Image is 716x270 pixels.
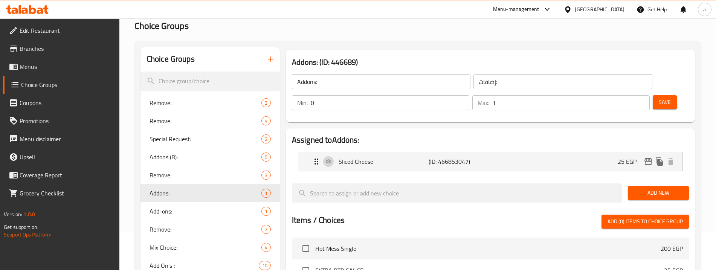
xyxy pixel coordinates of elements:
[292,215,345,226] h2: Items / Choices
[3,21,119,40] a: Edit Restaurant
[140,238,280,256] div: Mix Choice:4
[150,225,261,234] span: Remove:
[262,208,270,215] span: 1
[20,116,113,125] span: Promotions
[3,58,119,76] a: Menus
[150,134,261,143] span: Special Request:
[140,112,280,130] div: Remove:4
[628,186,689,200] button: Add New
[339,157,429,166] p: Sliced Cheese
[150,171,261,180] span: Remove:
[643,156,654,167] button: edit
[261,98,271,107] div: Choices
[3,148,119,166] a: Upsell
[703,5,706,14] span: a
[20,134,113,143] span: Menu disclaimer
[259,261,271,270] div: Choices
[653,95,677,109] button: Save
[261,171,271,180] div: Choices
[659,98,671,107] span: Save
[3,94,119,112] a: Coupons
[147,53,195,65] h2: Choice Groups
[20,62,113,71] span: Menus
[262,154,270,161] span: 5
[634,188,683,198] span: Add New
[261,116,271,125] div: Choices
[262,244,270,251] span: 4
[150,261,259,270] span: Add On's :
[261,207,271,216] div: Choices
[3,130,119,148] a: Menu disclaimer
[315,244,661,253] span: Hot Mess Single
[150,189,261,198] span: Addons:
[292,56,689,68] h3: Addons: (ID: 446689)
[262,190,270,197] span: 1
[3,40,119,58] a: Branches
[259,262,270,269] span: 10
[20,153,113,162] span: Upsell
[4,222,38,232] span: Get support on:
[297,98,308,107] p: Min:
[21,80,113,89] span: Choice Groups
[429,157,489,166] p: (ID: 466853047)
[298,152,682,171] div: Expand
[3,184,119,202] a: Grocery Checklist
[608,217,683,226] span: Add (0) items to choice group
[261,189,271,198] div: Choices
[493,5,539,14] div: Menu-management
[261,153,271,162] div: Choices
[4,230,52,239] a: Support.OpsPlatform
[262,136,270,143] span: 2
[140,220,280,238] div: Remove:2
[140,130,280,148] div: Special Request:2
[262,117,270,125] span: 4
[661,244,683,253] p: 200 EGP
[261,134,271,143] div: Choices
[3,112,119,130] a: Promotions
[140,94,280,112] div: Remove:3
[261,225,271,234] div: Choices
[134,17,189,34] span: Choice Groups
[292,183,622,203] input: search
[20,26,113,35] span: Edit Restaurant
[4,209,22,219] span: Version:
[654,156,665,167] button: duplicate
[602,215,689,229] button: Add (0) items to choice group
[140,148,280,166] div: Addons (B):5
[575,5,624,14] div: [GEOGRAPHIC_DATA]
[140,166,280,184] div: Remove:3
[150,243,261,252] span: Mix Choice:
[292,149,689,174] li: Expand
[262,99,270,107] span: 3
[262,226,270,233] span: 2
[23,209,35,219] span: 1.0.0
[665,156,676,167] button: delete
[150,207,261,216] span: Add-ons:
[140,184,280,202] div: Addons:1
[20,44,113,53] span: Branches
[261,243,271,252] div: Choices
[20,171,113,180] span: Coverage Report
[3,76,119,94] a: Choice Groups
[140,72,280,91] input: search
[20,189,113,198] span: Grocery Checklist
[140,202,280,220] div: Add-ons:1
[3,166,119,184] a: Coverage Report
[150,153,261,162] span: Addons (B):
[150,116,261,125] span: Remove:
[298,241,314,256] span: Select choice
[262,172,270,179] span: 3
[478,98,489,107] p: Max:
[150,98,261,107] span: Remove:
[618,157,643,166] p: 25 EGP
[20,98,113,107] span: Coupons
[292,134,689,146] h2: Assigned to Addons:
